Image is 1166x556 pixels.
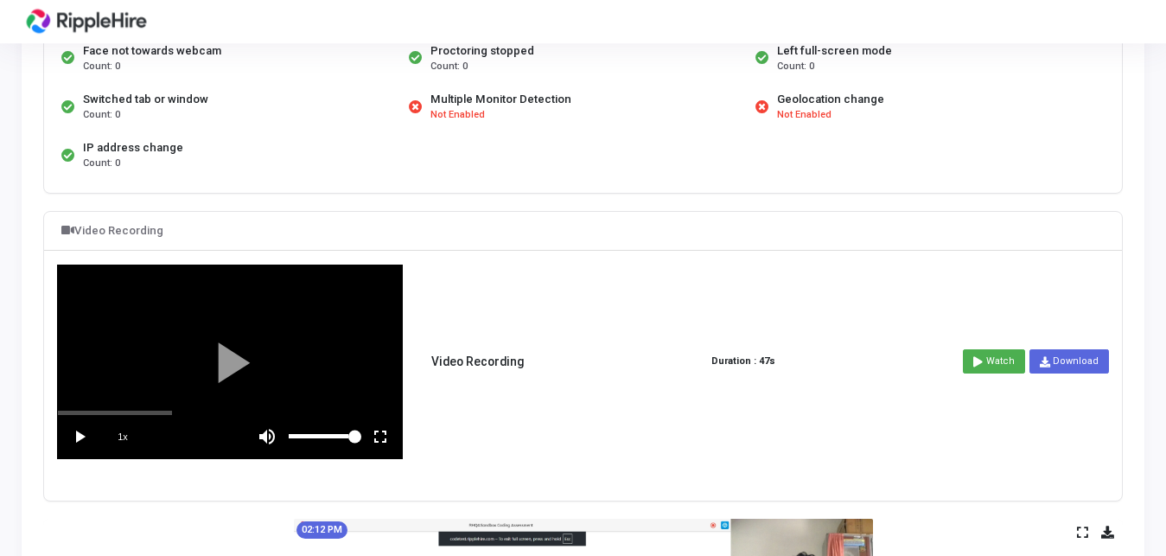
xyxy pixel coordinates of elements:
span: Count: 0 [83,157,120,171]
div: Video Recording [61,220,163,241]
strong: Duration : 47s [711,355,775,369]
div: Geolocation change [777,91,884,108]
span: Not Enabled [430,108,485,123]
div: IP address change [83,139,183,157]
span: Count: 0 [83,60,120,74]
span: playback speed button [101,415,144,458]
span: Count: 0 [430,60,468,74]
div: volume level [289,415,359,458]
img: logo [22,4,151,39]
div: Left full-screen mode [777,42,892,60]
div: scrub bar [58,411,402,415]
span: Count: 0 [83,108,120,123]
div: Face not towards webcam [83,42,221,60]
button: Watch [963,349,1025,374]
span: Count: 0 [777,60,814,74]
span: Not Enabled [777,108,831,123]
mat-chip: 02:12 PM [296,521,347,539]
div: Proctoring stopped [430,42,534,60]
div: Switched tab or window [83,91,208,108]
h5: Video Recording [431,355,524,369]
div: Multiple Monitor Detection [430,91,571,108]
a: Download [1029,349,1109,374]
